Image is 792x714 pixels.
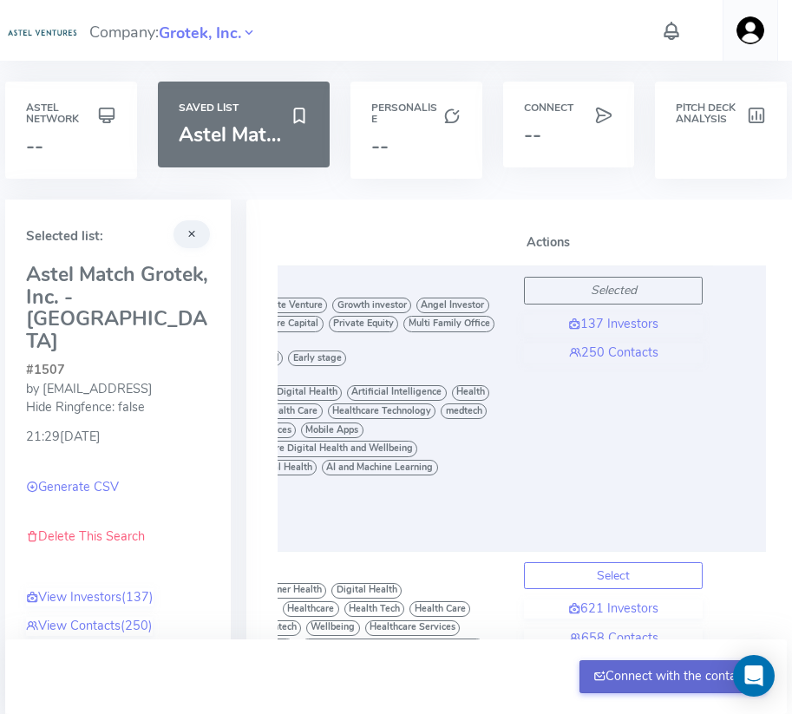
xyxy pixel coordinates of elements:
[416,298,489,313] span: Angel Investor
[332,298,411,313] span: Growth investor
[524,121,541,148] span: --
[26,527,145,545] a: Delete This Search
[26,398,210,417] div: Hide Ringfence: false
[239,298,328,313] span: Corporate Venture
[26,617,153,636] a: View Contacts(250)
[81,367,503,383] div: AND
[246,460,317,475] span: Mental Health
[179,102,309,114] h6: Saved List
[26,361,210,380] div: #1507
[306,620,360,636] span: Wellbeing
[328,403,436,419] span: Healthcare Technology
[371,133,389,160] span: --
[524,277,703,305] button: Selected
[26,417,210,447] div: 21:29[DATE]
[329,316,399,331] span: Private Equity
[26,588,154,607] a: View Investors(137)
[26,380,210,399] div: by [EMAIL_ADDRESS]
[524,344,703,363] a: 250 Contacts
[81,333,503,349] div: AND
[26,264,210,352] h3: Astel Match Grotek, Inc. - [GEOGRAPHIC_DATA]
[26,133,43,160] span: --
[244,583,327,599] span: Consumer Health
[579,660,766,693] button: Connect with the contacts
[524,562,703,590] button: Select
[70,501,503,516] div: AND
[403,316,494,331] span: Multi Family Office
[524,629,703,648] a: 658 Contacts
[524,315,703,334] a: 137 Investors
[676,102,766,125] h6: Pitch Deck Analysis
[524,599,703,619] a: 621 Investors
[409,601,470,617] span: Health Care
[247,316,324,331] span: Venture Capital
[121,617,153,634] span: (250)
[591,282,637,298] i: Selected
[514,220,713,265] th: Actions
[26,102,116,125] h6: Astel Network
[441,403,487,419] span: medtech
[524,102,614,114] h6: Connect
[26,478,119,495] a: Generate CSV
[179,121,309,148] span: Astel Match ...
[272,385,342,401] span: Digital Health
[288,350,346,366] span: Early stage
[262,403,323,419] span: Health Care
[283,601,339,617] span: Healthcare
[26,229,210,244] h5: Selected list:
[89,16,257,46] span: Company:
[60,220,514,265] th: Attributes
[159,22,241,45] span: Grotek, Inc.
[733,655,775,697] div: Open Intercom Messenger
[233,441,418,456] span: Healthcare Digital Health and Wellbeing
[347,385,447,401] span: Artificial Intelligence
[322,460,438,475] span: AI and Machine Learning
[301,423,363,438] span: Mobile Apps
[371,102,461,125] h6: Personalise
[159,22,241,43] a: Grotek, Inc.
[331,583,402,599] span: Digital Health
[736,16,764,44] img: user-image
[452,385,490,401] span: Health
[365,620,461,636] span: Healthcare Services
[121,588,154,606] span: (137)
[344,601,405,617] span: Health Tech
